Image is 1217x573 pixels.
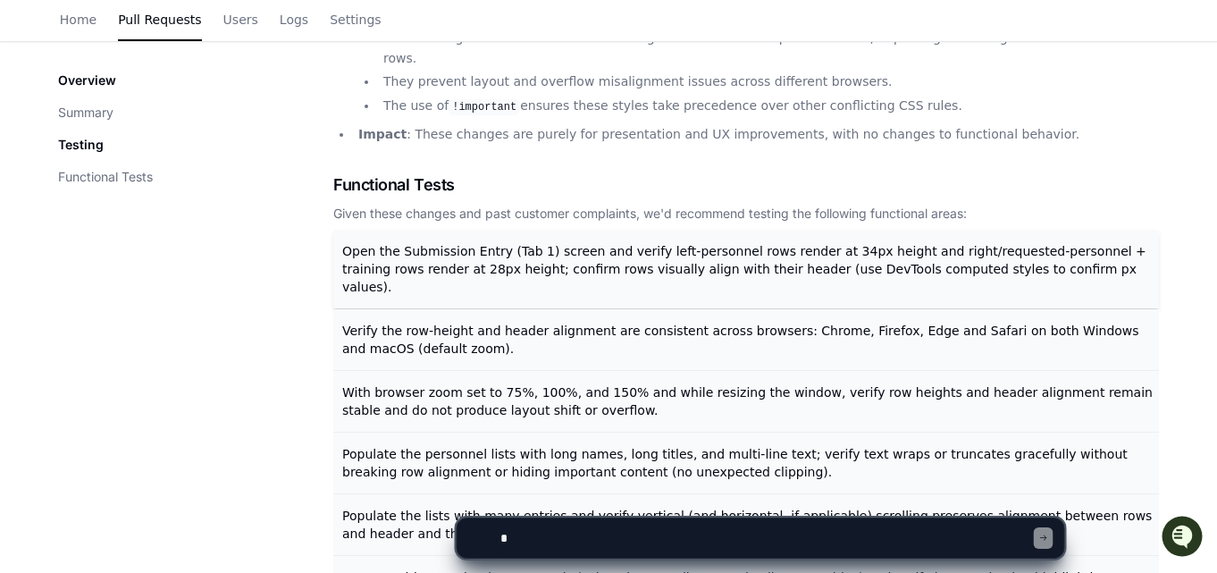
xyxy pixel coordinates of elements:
span: Populate the lists with many entries and verify vertical (and horizontal, if applicable) scrollin... [342,509,1152,541]
span: Verify the row-height and header alignment are consistent across browsers: Chrome, Firefox, Edge ... [342,324,1139,356]
button: Functional Tests [58,168,153,186]
a: Powered byPylon [126,187,216,201]
li: These changes enforce consistent row heights across different personnel lists, improving visual a... [378,28,1159,69]
span: Open the Submission Entry (Tab 1) screen and verify left-personnel rows render at 34px height and... [342,244,1146,294]
div: We're available if you need us! [61,151,226,165]
img: PlayerZero [18,18,54,54]
div: Given these changes and past customer complaints, we'd recommend testing the following functional... [333,205,1159,223]
img: 1756235613930-3d25f9e4-fa56-45dd-b3ad-e072dfbd1548 [18,133,50,165]
div: Start new chat [61,133,293,151]
li: : These changes are purely for presentation and UX improvements, with no changes to functional be... [353,124,1159,145]
span: Users [223,14,258,25]
li: The use of ensures these styles take precedence over other conflicting CSS rules. [378,96,1159,117]
span: Pull Requests [118,14,201,25]
li: They prevent layout and overflow misalignment issues across different browsers. [378,72,1159,92]
span: Pylon [178,188,216,201]
strong: Impact [358,127,407,141]
code: !important [449,99,520,115]
span: Populate the personnel lists with long names, long titles, and multi-line text; verify text wraps... [342,447,1128,479]
p: Testing [58,136,104,154]
span: Logs [280,14,308,25]
span: Home [60,14,97,25]
span: Settings [330,14,381,25]
span: Functional Tests [333,173,455,198]
iframe: Open customer support [1160,514,1208,562]
button: Summary [58,104,113,122]
p: Overview [58,72,116,89]
span: With browser zoom set to 75%, 100%, and 150% and while resizing the window, verify row heights an... [342,385,1153,417]
button: Start new chat [304,139,325,160]
div: Welcome [18,72,325,100]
